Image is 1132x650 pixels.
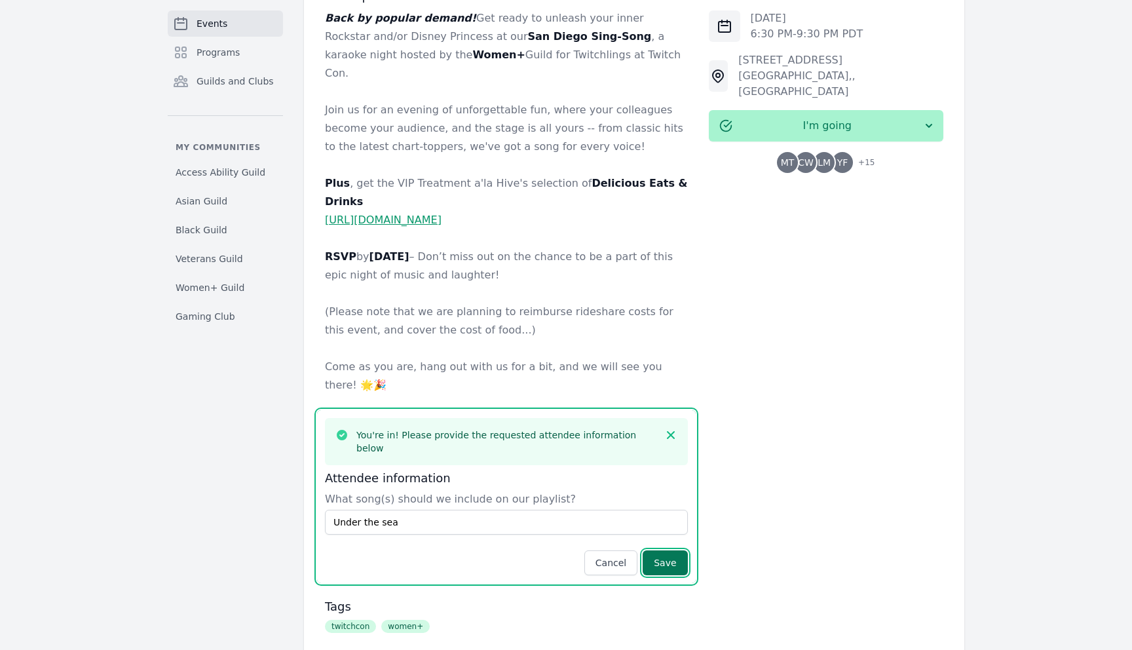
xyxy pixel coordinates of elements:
[197,46,240,59] span: Programs
[197,17,227,30] span: Events
[176,223,227,237] span: Black Guild
[472,48,525,61] strong: Women+
[176,195,227,208] span: Asian Guild
[168,161,283,184] a: Access Ability Guild
[325,491,688,507] label: What song(s) should we include on our playlist?
[325,303,688,339] p: (Please note that we are planning to reimburse rideshare costs for this event, and cover the cost...
[176,281,244,294] span: Women+ Guild
[325,599,688,615] h3: Tags
[168,10,283,37] a: Events
[325,174,688,211] p: , get the VIP Treatment a'la Hive's selection of
[751,26,863,42] p: 6:30 PM - 9:30 PM PDT
[168,218,283,242] a: Black Guild
[168,142,283,153] p: My communities
[325,470,688,486] h3: Attendee information
[325,12,476,24] em: Back by popular demand!
[369,250,409,263] strong: [DATE]
[528,30,652,43] strong: San Diego Sing-Song
[176,310,235,323] span: Gaming Club
[732,118,922,134] span: I'm going
[798,158,814,167] span: CW
[325,250,356,263] strong: RSVP
[837,158,848,167] span: YF
[325,9,688,83] p: Get ready to unleash your inner Rockstar and/or Disney Princess at our , a karaoke night hosted b...
[738,54,855,98] span: [STREET_ADDRESS][GEOGRAPHIC_DATA], , [GEOGRAPHIC_DATA]
[168,68,283,94] a: Guilds and Clubs
[168,10,283,328] nav: Sidebar
[168,39,283,66] a: Programs
[381,620,430,633] span: women+
[197,75,274,88] span: Guilds and Clubs
[176,166,265,179] span: Access Ability Guild
[168,189,283,213] a: Asian Guild
[751,10,863,26] p: [DATE]
[168,276,283,299] a: Women+ Guild
[325,248,688,284] p: by – Don’t miss out on the chance to be a part of this epic night of music and laughter!
[584,550,637,575] button: Cancel
[176,252,243,265] span: Veterans Guild
[781,158,795,167] span: MT
[325,358,688,394] p: Come as you are, hang out with us for a bit, and we will see you there! 🌟🎉
[325,214,442,226] a: [URL][DOMAIN_NAME]
[643,550,687,575] button: Save
[168,247,283,271] a: Veterans Guild
[818,158,831,167] span: LM
[356,429,656,455] h3: You're in! Please provide the requested attendee information below
[325,101,688,156] p: Join us for an evening of unforgettable fun, where your colleagues become your audience, and the ...
[325,620,376,633] span: twitchcon
[850,155,875,173] span: + 15
[709,110,943,142] button: I'm going
[168,305,283,328] a: Gaming Club
[325,177,350,189] strong: Plus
